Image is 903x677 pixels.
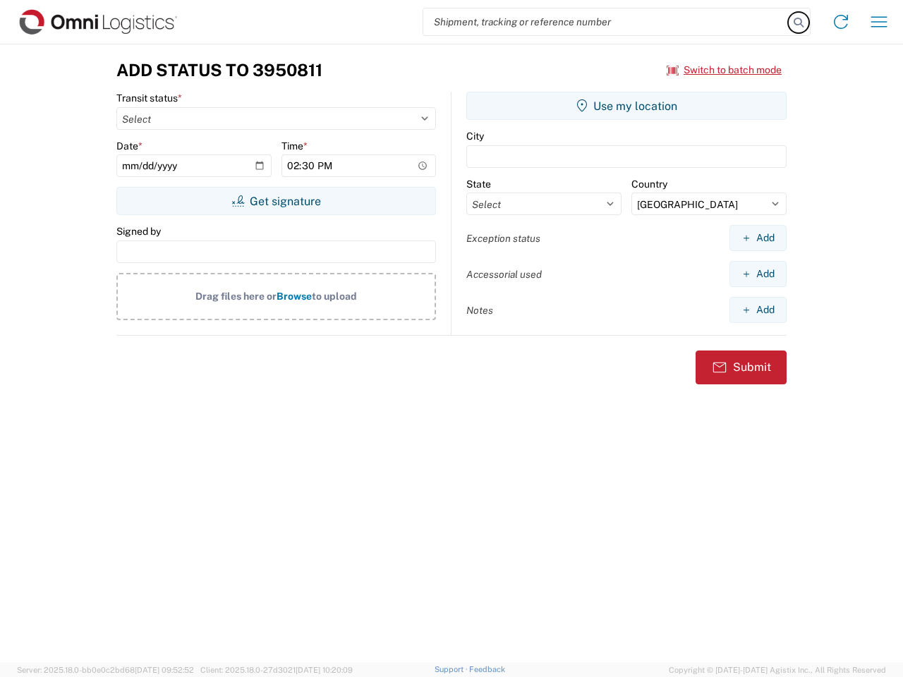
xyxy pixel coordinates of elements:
button: Use my location [466,92,787,120]
button: Add [729,261,787,287]
span: Drag files here or [195,291,277,302]
span: Copyright © [DATE]-[DATE] Agistix Inc., All Rights Reserved [669,664,886,676]
span: Browse [277,291,312,302]
label: Accessorial used [466,268,542,281]
span: Server: 2025.18.0-bb0e0c2bd68 [17,666,194,674]
span: Client: 2025.18.0-27d3021 [200,666,353,674]
button: Switch to batch mode [667,59,782,82]
label: Country [631,178,667,190]
h3: Add Status to 3950811 [116,60,322,80]
label: Exception status [466,232,540,245]
label: State [466,178,491,190]
input: Shipment, tracking or reference number [423,8,789,35]
span: [DATE] 09:52:52 [135,666,194,674]
span: to upload [312,291,357,302]
label: Time [281,140,308,152]
button: Get signature [116,187,436,215]
a: Support [435,665,470,673]
label: City [466,130,484,142]
label: Signed by [116,225,161,238]
button: Submit [696,350,787,384]
a: Feedback [469,665,505,673]
button: Add [729,225,787,251]
label: Notes [466,304,493,317]
button: Add [729,297,787,323]
span: [DATE] 10:20:09 [296,666,353,674]
label: Date [116,140,143,152]
label: Transit status [116,92,182,104]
